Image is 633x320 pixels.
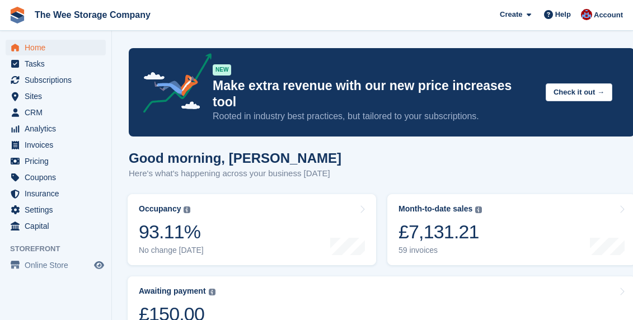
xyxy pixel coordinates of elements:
div: Occupancy [139,204,181,214]
a: menu [6,40,106,55]
a: menu [6,56,106,72]
div: NEW [213,64,231,76]
span: CRM [25,105,92,120]
span: Home [25,40,92,55]
a: menu [6,257,106,273]
span: Invoices [25,137,92,153]
a: Occupancy 93.11% No change [DATE] [128,194,376,265]
span: Online Store [25,257,92,273]
div: £7,131.21 [398,220,482,243]
img: icon-info-grey-7440780725fd019a000dd9b08b2336e03edf1995a4989e88bcd33f0948082b44.svg [184,206,190,213]
img: icon-info-grey-7440780725fd019a000dd9b08b2336e03edf1995a4989e88bcd33f0948082b44.svg [475,206,482,213]
span: Tasks [25,56,92,72]
span: Capital [25,218,92,234]
p: Rooted in industry best practices, but tailored to your subscriptions. [213,110,537,123]
h1: Good morning, [PERSON_NAME] [129,150,341,166]
div: 59 invoices [398,246,482,255]
span: Pricing [25,153,92,169]
a: menu [6,202,106,218]
a: menu [6,153,106,169]
span: Subscriptions [25,72,92,88]
span: Create [500,9,522,20]
a: menu [6,88,106,104]
a: menu [6,137,106,153]
a: Preview store [92,258,106,272]
a: menu [6,218,106,234]
span: Account [594,10,623,21]
a: menu [6,105,106,120]
span: Sites [25,88,92,104]
span: Insurance [25,186,92,201]
a: menu [6,186,106,201]
a: menu [6,72,106,88]
span: Coupons [25,170,92,185]
p: Here's what's happening across your business [DATE] [129,167,341,180]
img: price-adjustments-announcement-icon-8257ccfd72463d97f412b2fc003d46551f7dbcb40ab6d574587a9cd5c0d94... [134,53,212,117]
a: The Wee Storage Company [30,6,155,24]
a: menu [6,121,106,137]
p: Make extra revenue with our new price increases tool [213,78,537,110]
span: Analytics [25,121,92,137]
div: Month-to-date sales [398,204,472,214]
span: Help [555,9,571,20]
div: No change [DATE] [139,246,204,255]
span: Settings [25,202,92,218]
button: Check it out → [546,83,612,102]
div: Awaiting payment [139,286,206,296]
img: Scott Ritchie [581,9,592,20]
div: 93.11% [139,220,204,243]
span: Storefront [10,243,111,255]
img: stora-icon-8386f47178a22dfd0bd8f6a31ec36ba5ce8667c1dd55bd0f319d3a0aa187defe.svg [9,7,26,23]
img: icon-info-grey-7440780725fd019a000dd9b08b2336e03edf1995a4989e88bcd33f0948082b44.svg [209,289,215,295]
a: menu [6,170,106,185]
